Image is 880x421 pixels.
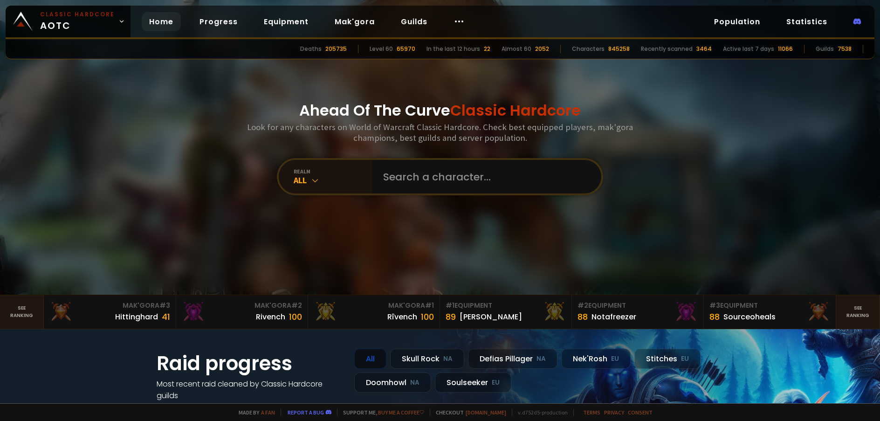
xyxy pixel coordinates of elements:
div: 2052 [535,45,549,53]
span: # 3 [709,301,720,310]
small: EU [492,378,500,387]
small: NA [410,378,419,387]
a: Mak'Gora#3Hittinghard41 [44,295,176,329]
a: #2Equipment88Notafreezer [572,295,704,329]
span: # 1 [425,301,434,310]
div: realm [294,168,372,175]
div: [PERSON_NAME] [460,311,522,323]
div: Rîvench [387,311,417,323]
a: a fan [261,409,275,416]
div: 65970 [397,45,415,53]
a: Statistics [779,12,835,31]
span: v. d752d5 - production [512,409,568,416]
div: 88 [577,311,588,323]
a: #1Equipment89[PERSON_NAME] [440,295,572,329]
div: 41 [162,311,170,323]
div: Equipment [709,301,830,311]
span: Classic Hardcore [450,100,581,121]
span: # 2 [577,301,588,310]
div: 3464 [696,45,712,53]
a: Population [707,12,768,31]
div: Hittinghard [115,311,158,323]
div: Doomhowl [354,373,431,393]
span: AOTC [40,10,115,33]
small: NA [443,354,453,364]
h4: Most recent raid cleaned by Classic Hardcore guilds [157,378,343,401]
a: Terms [583,409,600,416]
div: 7538 [838,45,852,53]
small: EU [681,354,689,364]
div: Recently scanned [641,45,693,53]
div: Skull Rock [390,349,464,369]
small: NA [536,354,546,364]
a: Buy me a coffee [378,409,424,416]
div: Deaths [300,45,322,53]
div: Mak'Gora [182,301,302,311]
div: All [294,175,372,186]
div: Nek'Rosh [561,349,631,369]
small: Classic Hardcore [40,10,115,19]
div: Equipment [446,301,566,311]
div: 22 [484,45,490,53]
a: Guilds [393,12,435,31]
small: EU [611,354,619,364]
div: 100 [421,311,434,323]
h1: Ahead Of The Curve [299,99,581,122]
div: Soulseeker [435,373,511,393]
div: 205735 [325,45,347,53]
div: 100 [289,311,302,323]
span: Checkout [430,409,506,416]
span: Support me, [337,409,424,416]
span: # 1 [446,301,454,310]
a: Seeranking [836,295,880,329]
a: Mak'Gora#1Rîvench100 [308,295,440,329]
h1: Raid progress [157,349,343,378]
div: Level 60 [370,45,393,53]
span: # 2 [291,301,302,310]
a: Report a bug [288,409,324,416]
div: Mak'Gora [49,301,170,311]
div: Guilds [816,45,834,53]
div: Sourceoheals [723,311,776,323]
a: [DOMAIN_NAME] [466,409,506,416]
div: 845258 [608,45,630,53]
div: In the last 12 hours [426,45,480,53]
div: Stitches [634,349,701,369]
div: All [354,349,386,369]
div: 88 [709,311,720,323]
div: 89 [446,311,456,323]
span: Made by [233,409,275,416]
a: #3Equipment88Sourceoheals [704,295,836,329]
div: Rivench [256,311,285,323]
a: Home [142,12,181,31]
div: Characters [572,45,605,53]
span: # 3 [159,301,170,310]
input: Search a character... [378,160,590,193]
a: Privacy [604,409,624,416]
div: Active last 7 days [723,45,774,53]
a: Classic HardcoreAOTC [6,6,131,37]
a: Equipment [256,12,316,31]
div: Defias Pillager [468,349,557,369]
a: See all progress [157,402,217,413]
div: Notafreezer [591,311,636,323]
div: Equipment [577,301,698,311]
a: Consent [628,409,653,416]
div: Almost 60 [502,45,531,53]
a: Mak'Gora#2Rivench100 [176,295,308,329]
h3: Look for any characters on World of Warcraft Classic Hardcore. Check best equipped players, mak'g... [243,122,637,143]
a: Mak'gora [327,12,382,31]
a: Progress [192,12,245,31]
div: Mak'Gora [314,301,434,311]
div: 11066 [778,45,793,53]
